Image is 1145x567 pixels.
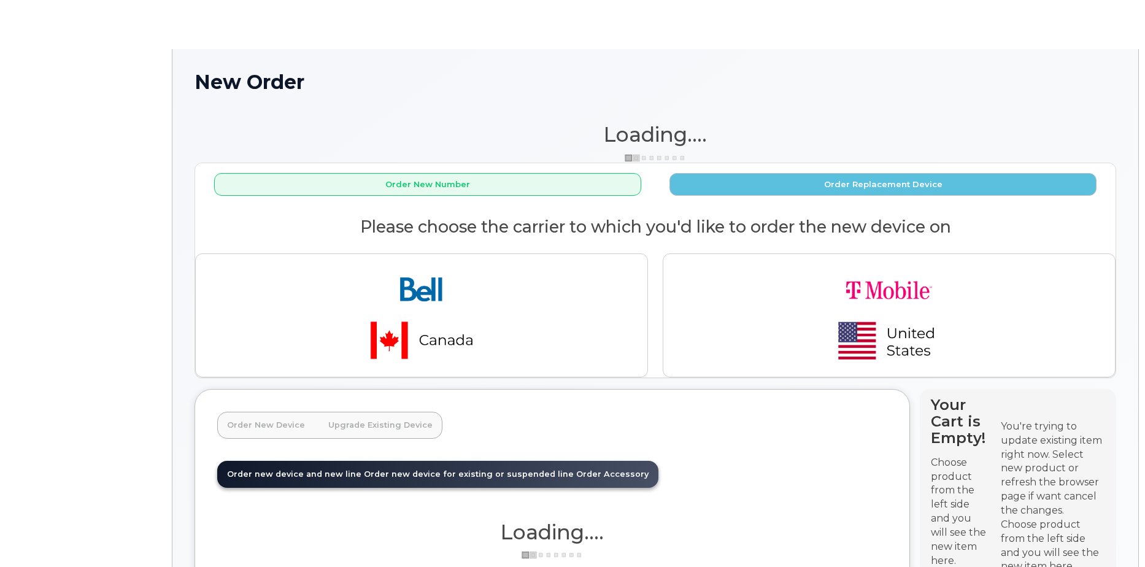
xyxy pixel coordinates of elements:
img: bell-18aeeabaf521bd2b78f928a02ee3b89e57356879d39bd386a17a7cccf8069aed.png [336,264,507,367]
a: Order New Device [217,412,315,439]
span: Order new device for existing or suspended line [364,469,574,479]
h1: New Order [195,71,1116,93]
img: ajax-loader-3a6953c30dc77f0bf724df975f13086db4f4c1262e45940f03d1251963f1bf2e.gif [625,153,686,163]
h1: Loading.... [217,521,887,543]
h4: Your Cart is Empty! [931,396,990,446]
img: ajax-loader-3a6953c30dc77f0bf724df975f13086db4f4c1262e45940f03d1251963f1bf2e.gif [522,550,583,560]
button: Order Replacement Device [669,173,1097,196]
button: Order New Number [214,173,641,196]
a: Upgrade Existing Device [318,412,442,439]
div: You're trying to update existing item right now. Select new product or refresh the browser page i... [1001,420,1105,518]
span: Order Accessory [576,469,649,479]
img: t-mobile-78392d334a420d5b7f0e63d4fa81f6287a21d394dc80d677554bb55bbab1186f.png [803,264,975,367]
h1: Loading.... [195,123,1116,145]
h2: Please choose the carrier to which you'd like to order the new device on [195,218,1116,236]
span: Order new device and new line [227,469,361,479]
